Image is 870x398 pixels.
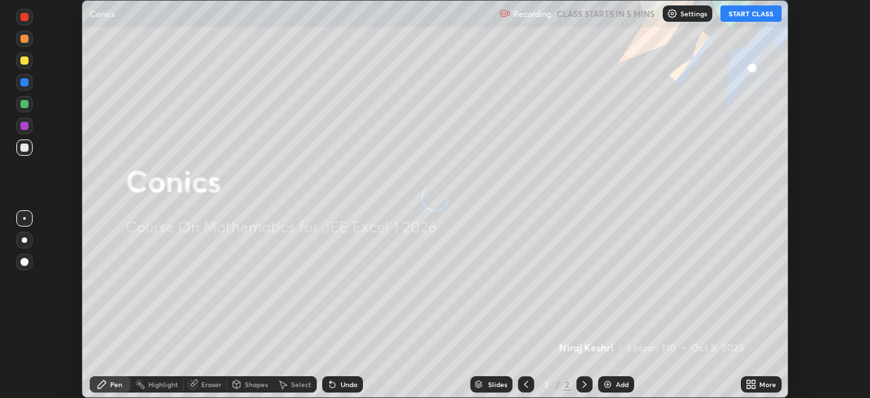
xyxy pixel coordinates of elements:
div: Highlight [148,381,178,388]
img: add-slide-button [602,379,613,390]
p: Conics [90,8,115,19]
div: 2 [540,380,553,388]
div: / [556,380,560,388]
div: Eraser [201,381,222,388]
div: Slides [488,381,507,388]
button: START CLASS [720,5,782,22]
p: Settings [680,10,707,17]
h5: CLASS STARTS IN 5 MINS [557,7,655,20]
img: recording.375f2c34.svg [500,8,510,19]
p: Recording [513,9,551,19]
div: 2 [563,378,571,391]
img: class-settings-icons [667,8,678,19]
div: More [759,381,776,388]
div: Undo [341,381,358,388]
div: Shapes [245,381,268,388]
div: Add [616,381,629,388]
div: Select [291,381,311,388]
div: Pen [110,381,122,388]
